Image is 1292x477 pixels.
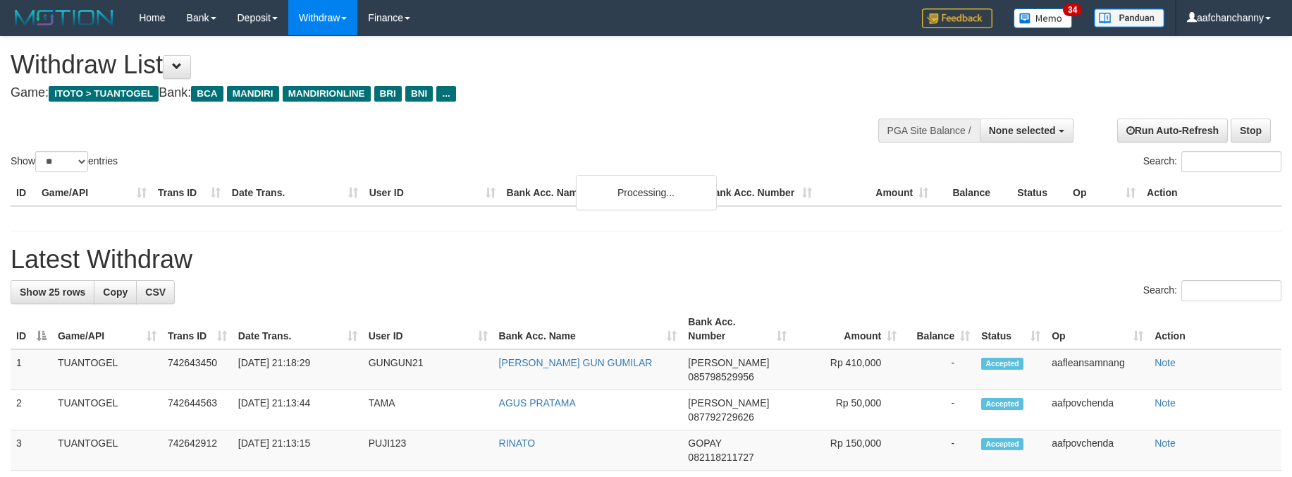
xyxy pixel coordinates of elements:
[902,309,976,349] th: Balance: activate to sort column ascending
[374,86,402,102] span: BRI
[11,246,1281,274] h1: Latest Withdraw
[1155,357,1176,368] a: Note
[11,349,52,390] td: 1
[162,349,233,390] td: 742643450
[11,86,847,100] h4: Game: Bank:
[233,349,363,390] td: [DATE] 21:18:29
[363,390,493,430] td: TAMA
[20,286,85,298] span: Show 25 rows
[162,390,233,430] td: 742644563
[11,430,52,471] td: 3
[49,86,159,102] span: ITOTO > TUANTOGEL
[11,51,847,79] h1: Withdraw List
[136,280,175,304] a: CSV
[227,86,279,102] span: MANDIRI
[226,180,364,206] th: Date Trans.
[103,286,128,298] span: Copy
[989,125,1056,136] span: None selected
[688,397,769,409] span: [PERSON_NAME]
[792,349,902,390] td: Rp 410,000
[792,390,902,430] td: Rp 50,000
[364,180,501,206] th: User ID
[52,349,162,390] td: TUANTOGEL
[233,430,363,471] td: [DATE] 21:13:15
[1155,397,1176,409] a: Note
[878,119,980,143] div: PGA Site Balance /
[1141,180,1281,206] th: Action
[162,309,233,349] th: Trans ID: activate to sort column ascending
[980,119,1073,143] button: None selected
[1231,119,1271,143] a: Stop
[981,398,1023,410] span: Accepted
[922,8,992,28] img: Feedback.jpg
[162,430,233,471] td: 742642912
[493,309,683,349] th: Bank Acc. Name: activate to sort column ascending
[1181,280,1281,301] input: Search:
[11,390,52,430] td: 2
[902,349,976,390] td: -
[499,437,536,449] a: RINATO
[11,309,52,349] th: ID: activate to sort column descending
[363,349,493,390] td: GUNGUN21
[363,430,493,471] td: PUJI123
[405,86,433,102] span: BNI
[1117,119,1228,143] a: Run Auto-Refresh
[152,180,226,206] th: Trans ID
[145,286,166,298] span: CSV
[682,309,792,349] th: Bank Acc. Number: activate to sort column ascending
[191,86,223,102] span: BCA
[1046,349,1149,390] td: aafleansamnang
[688,371,753,382] span: Copy 085798529956 to clipboard
[11,151,118,172] label: Show entries
[1094,8,1164,28] img: panduan.png
[94,280,137,304] a: Copy
[499,357,653,368] a: [PERSON_NAME] GUN GUMILAR
[688,411,753,423] span: Copy 087792729626 to clipboard
[11,7,118,28] img: MOTION_logo.png
[499,397,576,409] a: AGUS PRATAMA
[35,151,88,172] select: Showentries
[436,86,455,102] span: ...
[1063,4,1082,16] span: 34
[52,430,162,471] td: TUANTOGEL
[902,390,976,430] td: -
[981,438,1023,450] span: Accepted
[701,180,818,206] th: Bank Acc. Number
[1046,430,1149,471] td: aafpovchenda
[976,309,1046,349] th: Status: activate to sort column ascending
[11,280,94,304] a: Show 25 rows
[1046,309,1149,349] th: Op: activate to sort column ascending
[792,309,902,349] th: Amount: activate to sort column ascending
[1181,151,1281,172] input: Search:
[283,86,371,102] span: MANDIRIONLINE
[52,309,162,349] th: Game/API: activate to sort column ascending
[934,180,1011,206] th: Balance
[501,180,702,206] th: Bank Acc. Name
[1155,437,1176,449] a: Note
[1014,8,1073,28] img: Button%20Memo.svg
[818,180,934,206] th: Amount
[36,180,152,206] th: Game/API
[1149,309,1281,349] th: Action
[688,452,753,463] span: Copy 082118211727 to clipboard
[363,309,493,349] th: User ID: activate to sort column ascending
[1143,280,1281,301] label: Search:
[52,390,162,430] td: TUANTOGEL
[233,390,363,430] td: [DATE] 21:13:44
[11,180,36,206] th: ID
[688,437,721,449] span: GOPAY
[1067,180,1141,206] th: Op
[1143,151,1281,172] label: Search:
[688,357,769,368] span: [PERSON_NAME]
[902,430,976,471] td: -
[981,358,1023,370] span: Accepted
[792,430,902,471] td: Rp 150,000
[576,175,717,210] div: Processing...
[1046,390,1149,430] td: aafpovchenda
[1011,180,1067,206] th: Status
[233,309,363,349] th: Date Trans.: activate to sort column ascending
